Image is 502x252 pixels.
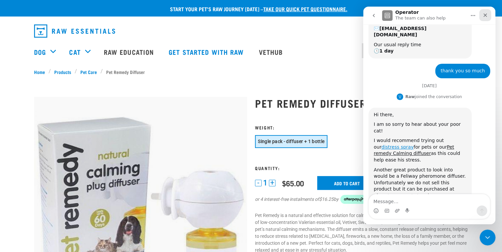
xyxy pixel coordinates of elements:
[317,176,377,190] input: Add to cart
[11,131,103,157] div: I would recommend trying out our for pets or our as this could help ease his stress.
[252,39,291,65] a: Vethub
[31,201,37,207] button: Upload attachment
[340,195,367,204] img: Afterpay
[255,195,468,204] div: or 4 interest-free instalments of by
[255,180,262,186] button: -
[5,101,108,219] div: Hi there,I am so sorry to hear about your poor cat!I would recommend trying out ourdistress spray...
[11,115,103,127] div: I am so sorry to hear about your poor cat!
[255,125,468,130] h3: Weight:
[5,101,127,234] div: Raw says…
[282,179,304,187] div: $65.00
[255,165,468,170] h3: Quantity:
[51,68,75,75] a: Products
[69,47,80,57] a: Cat
[10,201,16,207] button: Emoji picker
[263,179,267,186] span: 1
[34,24,115,38] img: Raw Essentials Logo
[97,39,162,65] a: Raw Education
[18,138,50,143] a: distress spray
[42,201,47,207] button: Start recording
[319,196,334,203] span: $16.25
[6,188,127,199] textarea: Message…
[255,97,468,109] h1: Pet Remedy Diffuser
[34,68,468,75] nav: breadcrumbs
[363,7,495,224] iframe: Intercom live chat
[34,47,46,57] a: Dog
[269,180,275,186] button: +
[255,135,327,148] button: Single pack - diffuser + 1 bottle
[11,105,103,112] div: Hi there,
[258,139,324,144] span: Single pack - diffuser + 1 bottle
[113,199,124,209] button: Send a message…
[29,22,473,40] nav: dropdown navigation
[34,68,49,75] a: Home
[480,230,495,245] iframe: Intercom live chat
[11,138,91,150] a: Pet remedy Calming diffuser
[21,201,26,207] button: Gif picker
[11,160,103,199] div: Another great product to look into would be a Feliway pheromone diffuser. Unfortunately we do not...
[77,68,101,75] a: Pet Care
[263,7,347,10] a: take our quick pet questionnaire.
[162,39,252,65] a: Get started with Raw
